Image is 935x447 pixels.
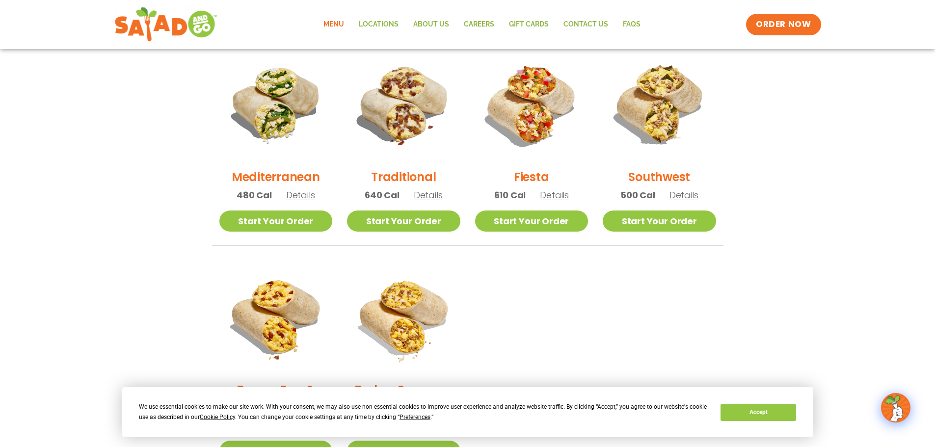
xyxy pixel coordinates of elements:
a: GIFT CARDS [502,13,556,36]
img: Product photo for Southwest [603,48,716,161]
img: Product photo for Bacon, Egg & Cheese [219,261,333,374]
span: Details [414,189,443,201]
a: Contact Us [556,13,615,36]
span: Details [669,189,698,201]
a: Careers [456,13,502,36]
h2: Traditional [371,168,436,185]
span: Preferences [400,414,430,421]
a: About Us [406,13,456,36]
a: ORDER NOW [746,14,821,35]
h2: Fiesta [514,168,549,185]
span: Cookie Policy [200,414,235,421]
a: Start Your Order [603,210,716,232]
img: wpChatIcon [882,394,909,421]
a: FAQs [615,13,648,36]
span: Details [286,189,315,201]
a: Start Your Order [219,210,333,232]
span: ORDER NOW [756,19,811,30]
a: Start Your Order [347,210,460,232]
img: Product photo for Turkey Sausage, Egg & Cheese [347,261,460,374]
h2: Mediterranean [232,168,320,185]
h2: Southwest [628,168,690,185]
button: Accept [721,404,796,421]
div: Cookie Consent Prompt [122,387,813,437]
span: Details [540,189,569,201]
div: We use essential cookies to make our site work. With your consent, we may also use non-essential ... [139,402,709,422]
a: Menu [316,13,351,36]
span: 500 Cal [620,188,655,202]
nav: Menu [316,13,648,36]
a: Locations [351,13,406,36]
img: new-SAG-logo-768×292 [114,5,218,44]
img: Product photo for Fiesta [475,48,588,161]
a: Start Your Order [475,210,588,232]
span: 610 Cal [494,188,526,202]
span: 480 Cal [237,188,272,202]
img: Product photo for Mediterranean Breakfast Burrito [219,48,333,161]
span: 640 Cal [365,188,400,202]
h2: Turkey Sausage, Egg & Cheese [347,381,460,416]
img: Product photo for Traditional [347,48,460,161]
h2: Bacon, Egg & Cheese [219,381,333,416]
